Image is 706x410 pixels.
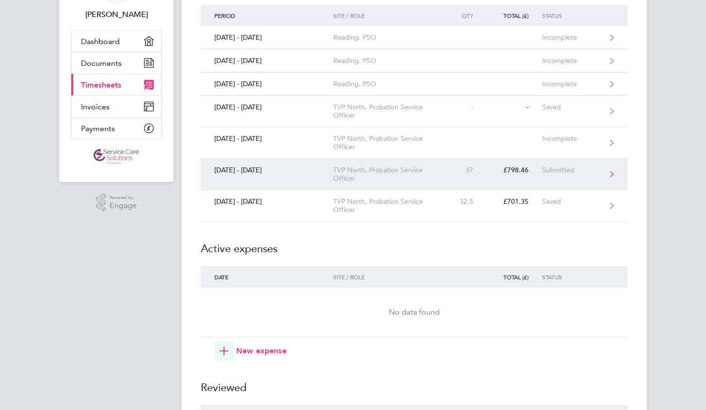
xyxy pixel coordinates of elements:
[71,118,161,139] a: Payments
[214,12,235,19] span: Period
[542,80,602,88] div: Incomplete
[201,96,627,127] a: [DATE] - [DATE]TVP North, Probation Service Officer--Saved
[487,197,542,206] div: £701.35
[542,166,602,174] div: Submitted
[81,124,115,133] span: Payments
[444,103,487,111] div: -
[201,73,627,96] a: [DATE] - [DATE]Reading, PSOIncomplete
[542,135,602,143] div: Incomplete
[201,33,333,42] div: [DATE] - [DATE]
[333,135,444,151] div: TVP North, Probation Service Officer
[201,159,627,190] a: [DATE] - [DATE]TVP North, Probation Service Officer37£798.46Submitted
[333,33,444,42] div: Reading, PSO
[487,12,542,19] div: Total (£)
[542,33,602,42] div: Incomplete
[333,273,444,280] div: Site / Role
[71,149,162,165] a: Go to home page
[110,202,137,210] span: Engage
[201,222,627,266] h2: Active expenses
[71,74,161,95] a: Timesheets
[487,103,542,111] div: -
[487,166,542,174] div: £798.46
[542,57,602,65] div: Incomplete
[542,197,602,206] div: Saved
[214,341,287,361] button: New expense
[81,80,121,90] span: Timesheets
[201,57,333,65] div: [DATE] - [DATE]
[333,166,444,182] div: TVP North, Probation Service Officer
[201,166,333,174] div: [DATE] - [DATE]
[201,197,333,206] div: [DATE] - [DATE]
[444,166,487,174] div: 37
[96,194,137,212] a: Powered byEngage
[71,30,161,52] a: Dashboard
[201,135,333,143] div: [DATE] - [DATE]
[81,102,110,111] span: Invoices
[201,103,333,111] div: [DATE] - [DATE]
[81,37,120,46] span: Dashboard
[94,149,139,165] img: servicecare-logo-retina.png
[542,12,602,19] div: Status
[110,194,137,202] span: Powered by
[333,57,444,65] div: Reading, PSO
[444,197,487,206] div: 32.5
[201,273,333,280] div: Date
[333,80,444,88] div: Reading, PSO
[201,26,627,49] a: [DATE] - [DATE]Reading, PSOIncomplete
[333,103,444,120] div: TVP North, Probation Service Officer
[333,197,444,214] div: TVP North, Probation Service Officer
[71,96,161,117] a: Invoices
[81,59,122,68] span: Documents
[542,103,602,111] div: Saved
[201,49,627,73] a: [DATE] - [DATE]Reading, PSOIncomplete
[201,190,627,222] a: [DATE] - [DATE]TVP North, Probation Service Officer32.5£701.35Saved
[333,12,444,19] div: Site / Role
[71,9,162,20] span: Stephanie Little
[201,361,627,405] h2: Reviewed
[201,127,627,159] a: [DATE] - [DATE]TVP North, Probation Service OfficerIncomplete
[71,52,161,74] a: Documents
[201,306,627,318] div: No data found
[236,345,287,357] span: New expense
[542,273,602,280] div: Status
[444,12,487,19] div: Qty
[487,273,542,280] div: Total (£)
[201,80,333,88] div: [DATE] - [DATE]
